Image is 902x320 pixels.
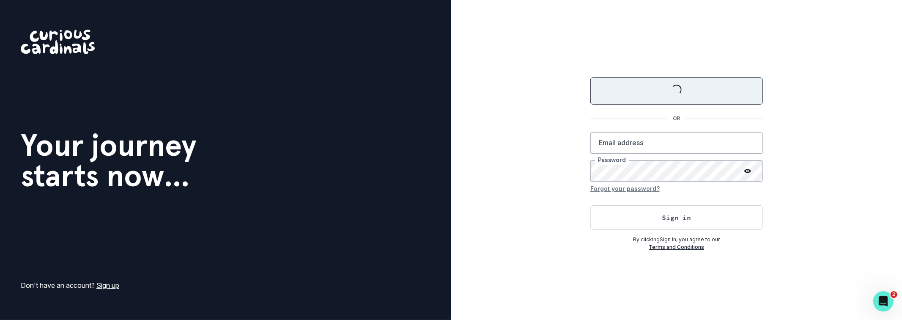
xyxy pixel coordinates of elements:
[21,280,119,290] p: Don't have an account?
[873,291,894,312] iframe: Intercom live chat
[590,182,660,195] button: Forgot your password?
[21,130,197,191] h1: Your journey starts now...
[891,291,897,298] span: 2
[590,205,763,230] button: Sign in
[590,236,763,243] p: By clicking Sign In , you agree to our
[668,115,685,122] p: OR
[21,30,95,54] img: Curious Cardinals Logo
[96,281,119,290] a: Sign up
[590,77,763,105] button: Sign in with Google (GSuite)
[649,244,704,250] a: Terms and Conditions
